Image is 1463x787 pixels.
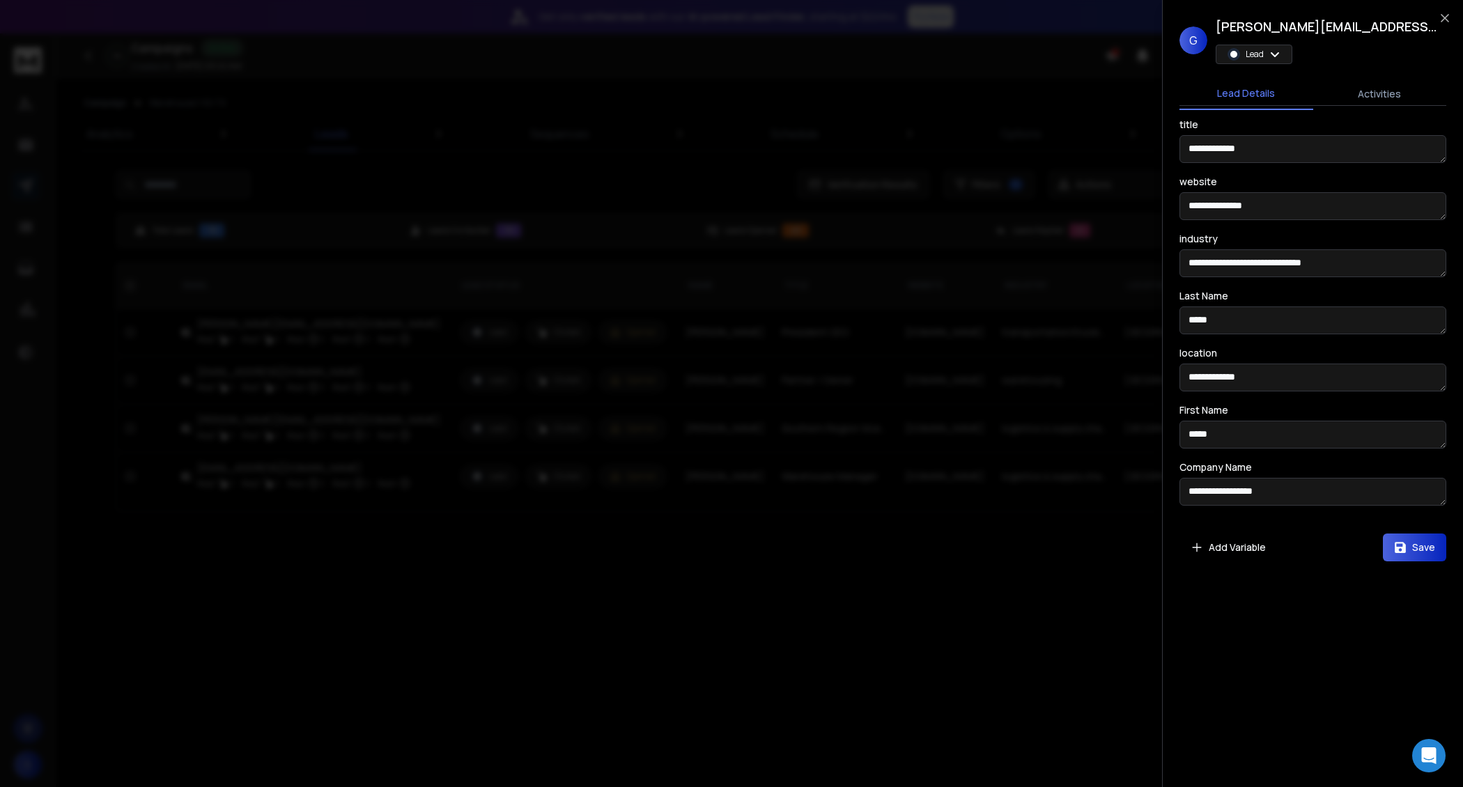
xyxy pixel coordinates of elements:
[1179,120,1198,130] label: title
[1179,405,1228,415] label: First Name
[1179,78,1313,110] button: Lead Details
[1383,533,1446,561] button: Save
[1179,291,1228,301] label: Last Name
[1412,739,1446,772] div: Open Intercom Messenger
[1313,79,1447,109] button: Activities
[1179,533,1277,561] button: Add Variable
[1246,49,1264,60] p: Lead
[1179,177,1217,187] label: website
[1179,348,1217,358] label: location
[1179,462,1252,472] label: Company Name
[1179,26,1207,54] span: G
[1179,234,1218,244] label: industry
[1216,17,1439,36] h1: [PERSON_NAME][EMAIL_ADDRESS][DOMAIN_NAME]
